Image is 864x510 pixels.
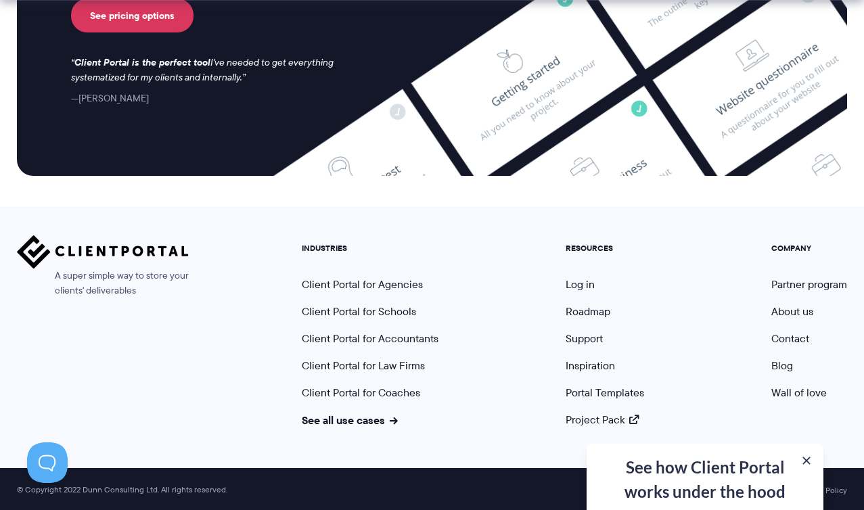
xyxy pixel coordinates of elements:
[771,277,847,292] a: Partner program
[566,358,615,373] a: Inspiration
[566,304,610,319] a: Roadmap
[771,331,809,346] a: Contact
[566,331,603,346] a: Support
[302,412,398,428] a: See all use cases
[302,277,423,292] a: Client Portal for Agencies
[566,244,644,253] h5: RESOURCES
[27,442,68,483] iframe: Toggle Customer Support
[302,244,438,253] h5: INDUSTRIES
[566,385,644,400] a: Portal Templates
[302,358,425,373] a: Client Portal for Law Firms
[17,269,189,298] span: A super simple way to store your clients' deliverables
[71,91,149,105] cite: [PERSON_NAME]
[771,358,793,373] a: Blog
[566,277,595,292] a: Log in
[71,55,347,85] p: I've needed to get everything systematized for my clients and internally.
[771,304,813,319] a: About us
[74,55,210,70] strong: Client Portal is the perfect tool
[302,385,420,400] a: Client Portal for Coaches
[566,412,639,427] a: Project Pack
[771,244,847,253] h5: COMPANY
[302,304,416,319] a: Client Portal for Schools
[10,485,234,495] span: © Copyright 2022 Dunn Consulting Ltd. All rights reserved.
[302,331,438,346] a: Client Portal for Accountants
[771,385,827,400] a: Wall of love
